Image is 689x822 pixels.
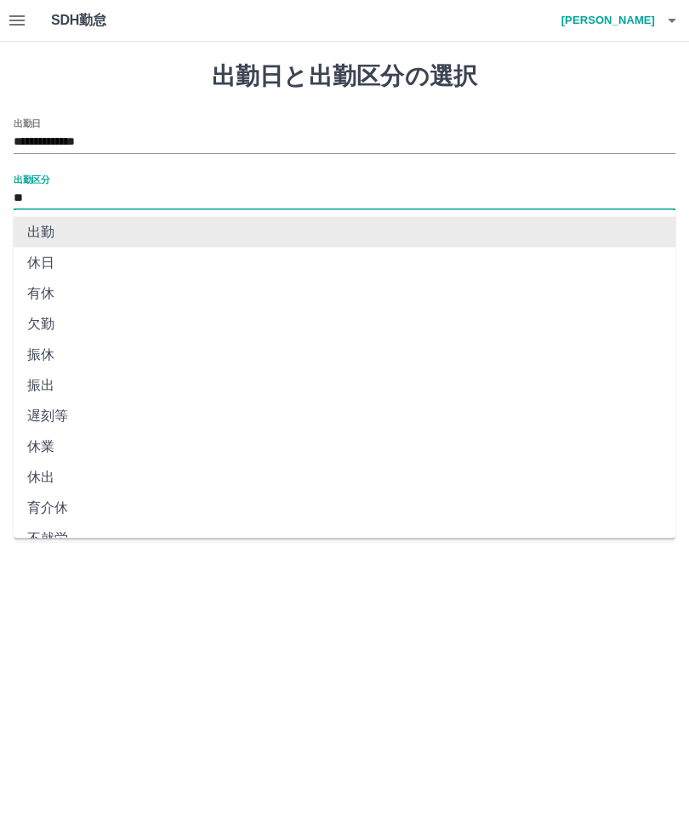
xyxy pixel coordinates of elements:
li: 休出 [14,462,675,493]
label: 出勤区分 [14,173,49,186]
li: 遅刻等 [14,401,675,431]
li: 出勤 [14,217,675,248]
li: 振出 [14,370,675,401]
li: 休業 [14,431,675,462]
li: 休日 [14,248,675,278]
li: 育介休 [14,493,675,523]
label: 出勤日 [14,117,41,129]
li: 有休 [14,278,675,309]
li: 欠勤 [14,309,675,340]
h1: 出勤日と出勤区分の選択 [14,62,675,91]
li: 不就労 [14,523,675,554]
li: 振休 [14,340,675,370]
